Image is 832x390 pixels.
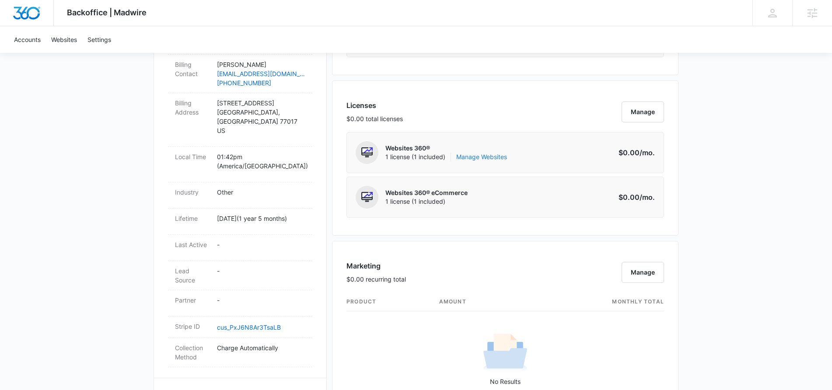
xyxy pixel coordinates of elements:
[175,60,210,78] dt: Billing Contact
[175,322,210,331] dt: Stripe ID
[168,182,312,209] div: IndustryOther
[175,240,210,249] dt: Last Active
[456,153,507,161] a: Manage Websites
[483,331,527,375] img: No Results
[346,114,403,123] p: $0.00 total licenses
[217,60,305,69] p: [PERSON_NAME]
[217,98,305,135] p: [STREET_ADDRESS] [GEOGRAPHIC_DATA] , [GEOGRAPHIC_DATA] 77017 US
[82,26,116,53] a: Settings
[175,296,210,305] dt: Partner
[217,343,305,352] p: Charge Automatically
[528,292,664,311] th: monthly total
[175,188,210,197] dt: Industry
[385,197,468,206] span: 1 license (1 included)
[346,100,403,111] h3: Licenses
[640,148,655,157] span: /mo.
[346,292,432,311] th: product
[168,55,312,93] div: Billing Contact[PERSON_NAME][EMAIL_ADDRESS][DOMAIN_NAME][PHONE_NUMBER]
[614,192,655,202] p: $0.00
[168,317,312,338] div: Stripe IDcus_PxJ6N8Ar3TsaLB
[168,338,312,367] div: Collection MethodCharge Automatically
[217,188,305,197] p: Other
[622,262,664,283] button: Manage
[385,144,507,153] p: Websites 360®
[217,324,281,331] a: cus_PxJ6N8Ar3TsaLB
[168,235,312,261] div: Last Active-
[640,193,655,202] span: /mo.
[346,261,406,271] h3: Marketing
[217,296,305,305] p: -
[432,292,528,311] th: amount
[175,98,210,117] dt: Billing Address
[217,214,305,223] p: [DATE] ( 1 year 5 months )
[217,78,305,87] a: [PHONE_NUMBER]
[217,240,305,249] p: -
[168,261,312,290] div: Lead Source-
[67,8,147,17] span: Backoffice | Madwire
[9,26,46,53] a: Accounts
[175,266,210,285] dt: Lead Source
[346,275,406,284] p: $0.00 recurring total
[168,209,312,235] div: Lifetime[DATE](1 year 5 months)
[217,69,305,78] a: [EMAIL_ADDRESS][DOMAIN_NAME]
[217,152,305,171] p: 01:42pm ( America/[GEOGRAPHIC_DATA] )
[175,343,210,362] dt: Collection Method
[614,147,655,158] p: $0.00
[46,26,82,53] a: Websites
[385,153,507,161] span: 1 license (1 included)
[168,290,312,317] div: Partner-
[385,188,468,197] p: Websites 360® eCommerce
[622,101,664,122] button: Manage
[175,152,210,161] dt: Local Time
[168,147,312,182] div: Local Time01:42pm (America/[GEOGRAPHIC_DATA])
[168,93,312,147] div: Billing Address[STREET_ADDRESS][GEOGRAPHIC_DATA],[GEOGRAPHIC_DATA] 77017US
[217,266,305,275] p: -
[347,377,664,386] p: No Results
[175,214,210,223] dt: Lifetime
